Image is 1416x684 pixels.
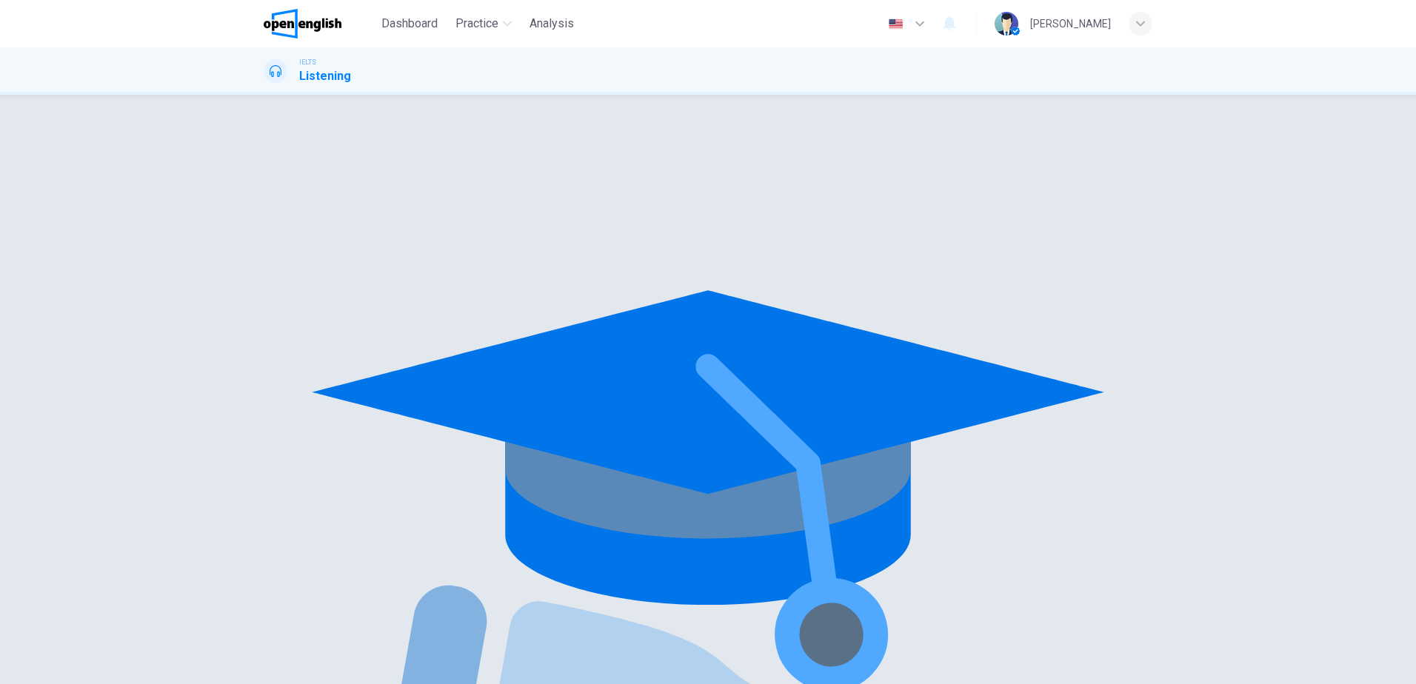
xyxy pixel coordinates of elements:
span: Practice [455,15,498,33]
img: Profile picture [995,12,1018,36]
button: Practice [450,10,518,37]
span: Dashboard [381,15,438,33]
img: OpenEnglish logo [264,9,341,38]
a: OpenEnglish logo [264,9,375,38]
div: [PERSON_NAME] [1030,15,1111,33]
span: IELTS [299,57,316,67]
h1: Listening [299,67,351,85]
button: Analysis [524,10,580,37]
img: en [886,19,905,30]
button: Dashboard [375,10,444,37]
span: Analysis [530,15,574,33]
